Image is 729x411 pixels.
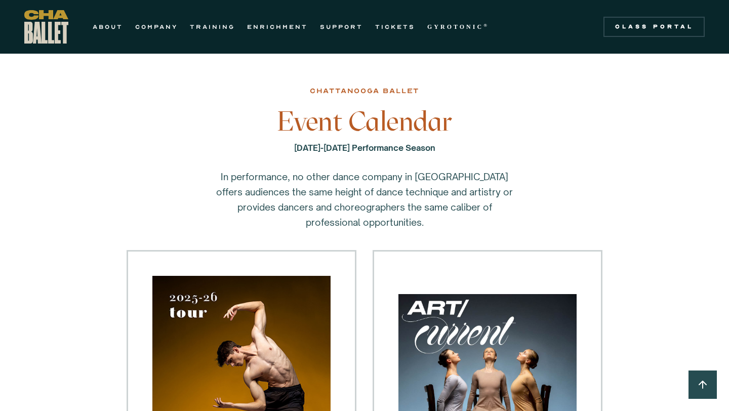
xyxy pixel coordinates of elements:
strong: GYROTONIC [427,23,483,30]
a: TRAINING [190,21,235,33]
a: TICKETS [375,21,415,33]
a: Class Portal [603,17,705,37]
div: Class Portal [610,23,699,31]
a: GYROTONIC® [427,21,489,33]
a: COMPANY [135,21,178,33]
strong: [DATE]-[DATE] Performance Season [294,143,435,153]
a: ENRICHMENT [247,21,308,33]
a: home [24,10,68,44]
h3: Event Calendar [200,106,529,137]
p: In performance, no other dance company in [GEOGRAPHIC_DATA] offers audiences the same height of d... [213,169,516,230]
a: ABOUT [93,21,123,33]
div: chattanooga ballet [310,85,419,97]
a: SUPPORT [320,21,363,33]
sup: ® [483,23,489,28]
